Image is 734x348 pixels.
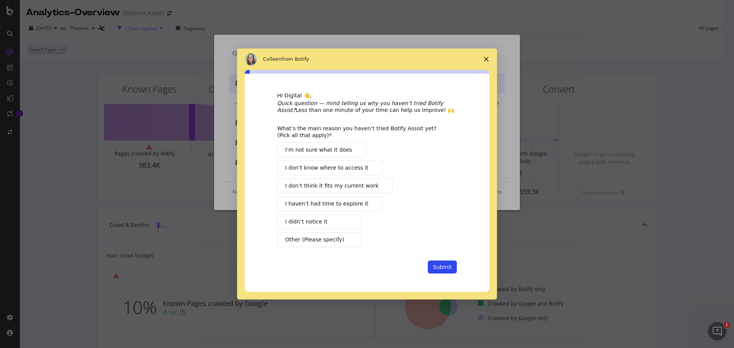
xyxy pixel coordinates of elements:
[285,218,327,226] span: I didn’t notice it
[285,200,368,208] span: I haven’t had time to explore it
[428,261,457,274] button: Submit
[277,100,443,113] i: Quick question — mind telling us why you haven’t tried Botify Assist?
[285,146,352,154] span: I’m not sure what it does
[277,178,393,193] button: I don’t think it fits my current work
[263,56,282,62] span: Colleen
[277,125,445,139] div: What’s the main reason you haven’t tried Botify Assist yet? (Pick all that apply)
[282,56,309,62] span: from Botify
[277,160,383,175] button: I don’t know where to access it
[476,49,497,70] span: Close survey
[285,164,369,172] span: I don’t know where to access it
[277,196,382,211] button: I haven’t had time to explore it
[277,232,361,247] button: Other (Please specify)
[285,236,344,244] span: Other (Please specify)
[245,53,257,65] img: Profile image for Colleen
[277,92,457,100] div: Hi Digital 👋,
[277,214,361,229] button: I didn’t notice it
[277,142,366,157] button: I’m not sure what it does
[277,100,457,113] div: Less than one minute of your time can help us improve! 🙌
[285,182,378,190] span: I don’t think it fits my current work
